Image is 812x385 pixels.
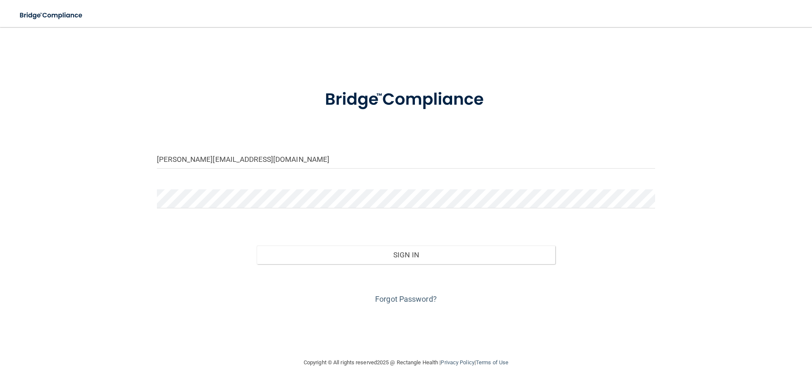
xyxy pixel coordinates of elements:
[257,246,556,264] button: Sign In
[13,7,91,24] img: bridge_compliance_login_screen.278c3ca4.svg
[252,349,560,376] div: Copyright © All rights reserved 2025 @ Rectangle Health | |
[307,78,505,122] img: bridge_compliance_login_screen.278c3ca4.svg
[157,150,655,169] input: Email
[375,295,437,303] a: Forgot Password?
[476,359,508,366] a: Terms of Use
[441,359,474,366] a: Privacy Policy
